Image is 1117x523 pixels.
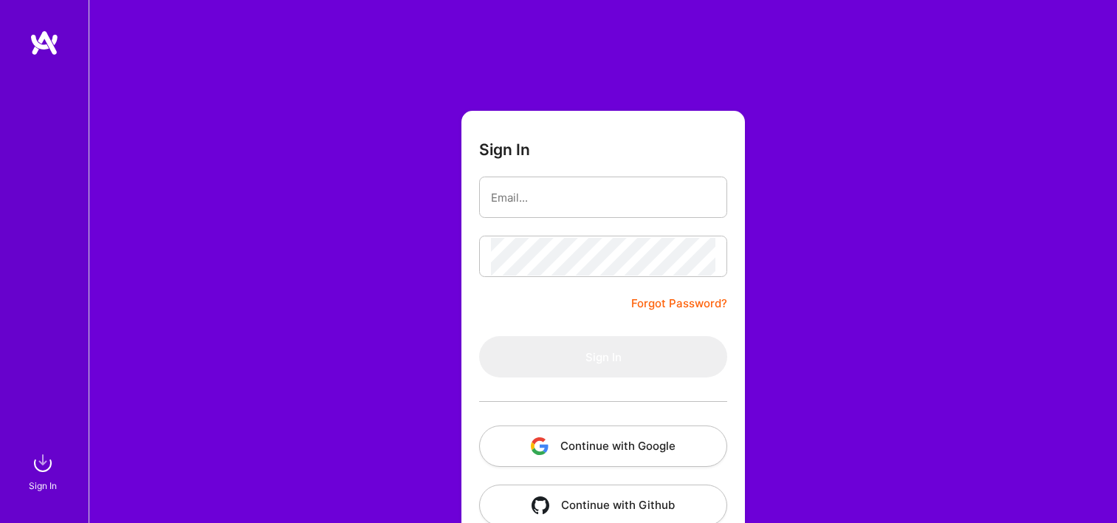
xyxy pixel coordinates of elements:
div: Sign In [29,478,57,493]
a: Forgot Password? [631,295,727,312]
button: Continue with Google [479,425,727,467]
img: icon [531,437,549,455]
h3: Sign In [479,140,530,159]
a: sign inSign In [31,448,58,493]
img: logo [30,30,59,56]
input: Email... [491,179,715,216]
img: icon [532,496,549,514]
button: Sign In [479,336,727,377]
img: sign in [28,448,58,478]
